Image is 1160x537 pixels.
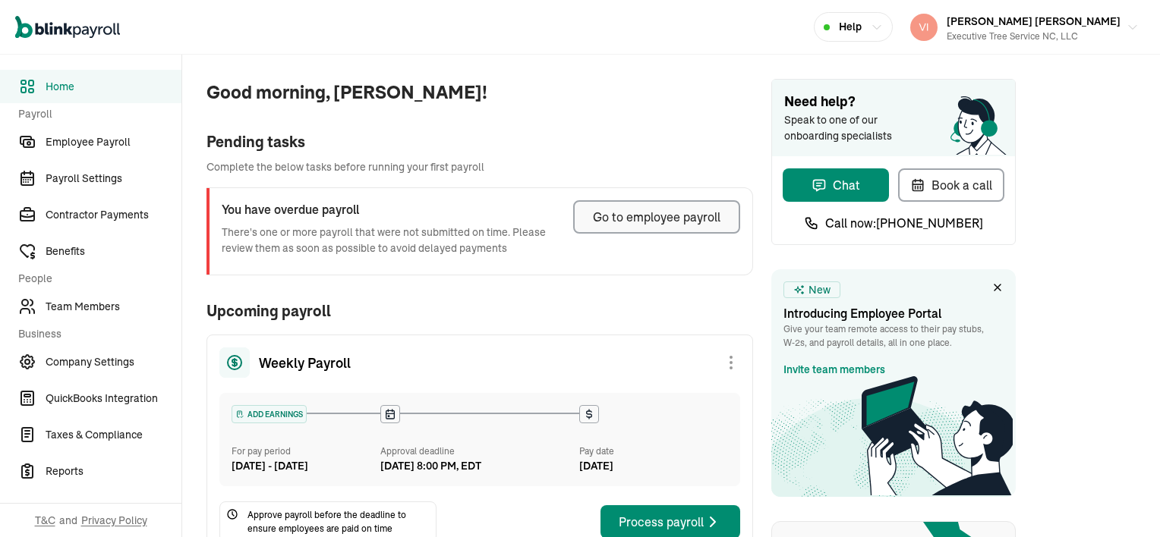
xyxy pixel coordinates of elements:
[222,225,561,256] p: There's one or more payroll that were not submitted on time. Please review them as soon as possib...
[579,444,728,458] div: Pay date
[783,304,1004,322] h3: Introducing Employee Portal
[947,14,1121,28] span: [PERSON_NAME] [PERSON_NAME]
[898,168,1004,202] button: Book a call
[206,130,753,153] div: Pending tasks
[46,134,181,150] span: Employee Payroll
[46,299,181,315] span: Team Members
[46,427,181,443] span: Taxes & Compliance
[247,508,430,535] span: Approve payroll before the deadline to ensure employees are paid on time
[839,19,862,35] span: Help
[206,79,753,106] span: Good morning, [PERSON_NAME]!
[35,513,55,528] span: T&C
[783,168,889,202] button: Chat
[18,326,172,342] span: Business
[46,243,181,259] span: Benefits
[222,200,561,218] h3: You have overdue payroll
[784,92,1003,112] span: Need help?
[259,353,351,373] span: Weekly Payroll
[593,208,720,226] div: Go to employee payroll
[206,300,753,322] span: Upcoming payroll
[809,282,831,298] span: New
[380,444,573,458] div: Approval deadline
[18,106,172,122] span: Payroll
[46,391,181,407] span: QuickBooks Integration
[206,159,753,175] span: Complete the below tasks before running your first payroll
[904,8,1145,46] button: [PERSON_NAME] [PERSON_NAME]Executive Tree Service NC, LLC
[81,513,147,528] span: Privacy Policy
[814,12,893,42] button: Help
[573,200,740,234] button: Go to employee payroll
[46,463,181,479] span: Reports
[783,322,1004,350] p: Give your team remote access to their pay stubs, W‑2s, and payroll details, all in one place.
[1084,464,1160,537] iframe: Chat Widget
[46,79,181,95] span: Home
[15,5,120,49] nav: Global
[784,112,913,144] span: Speak to one of our onboarding specialists
[380,458,481,474] div: [DATE] 8:00 PM, EDT
[783,362,885,378] a: Invite team members
[232,458,380,474] div: [DATE] - [DATE]
[910,176,992,194] div: Book a call
[232,406,306,422] div: ADD EARNINGS
[232,444,380,458] div: For pay period
[825,214,983,232] span: Call now: [PHONE_NUMBER]
[619,513,722,531] div: Process payroll
[812,176,860,194] div: Chat
[46,354,181,370] span: Company Settings
[46,171,181,187] span: Payroll Settings
[947,30,1121,43] div: Executive Tree Service NC, LLC
[18,271,172,287] span: People
[579,458,728,474] div: [DATE]
[46,207,181,223] span: Contractor Payments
